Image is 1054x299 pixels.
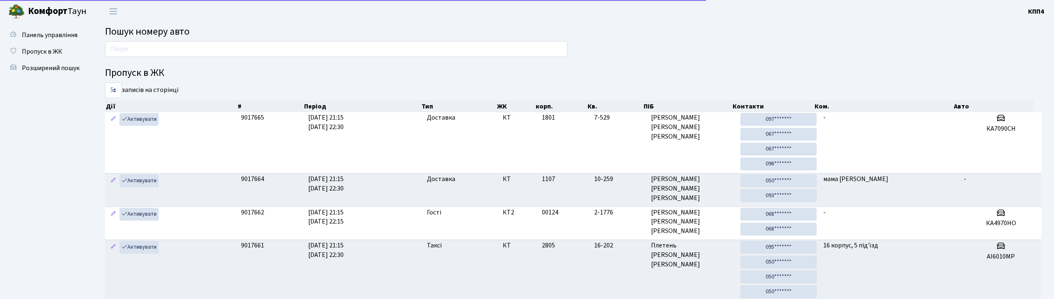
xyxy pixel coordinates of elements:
span: [PERSON_NAME] [PERSON_NAME] [PERSON_NAME] [651,208,734,236]
a: Активувати [119,208,159,221]
span: Плетень [PERSON_NAME] [PERSON_NAME] [651,241,734,269]
input: Пошук [105,41,567,57]
th: Дії [105,101,237,112]
a: Пропуск в ЖК [4,43,87,60]
span: Таксі [427,241,442,250]
h5: КА4970НО [964,219,1038,227]
span: 9017662 [241,208,264,217]
span: - [823,113,826,122]
span: 9017661 [241,241,264,250]
span: [PERSON_NAME] [PERSON_NAME] [PERSON_NAME] [651,174,734,203]
th: ПІБ [643,101,732,112]
a: Редагувати [108,241,118,254]
span: 1801 [542,113,555,122]
select: записів на сторінці [105,82,122,98]
span: 7-529 [594,113,644,122]
span: [DATE] 21:15 [DATE] 22:30 [308,174,344,193]
span: 2-1776 [594,208,644,217]
a: Активувати [119,174,159,187]
a: КПП4 [1028,7,1044,16]
span: 2805 [542,241,555,250]
th: Кв. [587,101,643,112]
a: Активувати [119,241,159,254]
img: logo.png [8,3,25,20]
span: [DATE] 21:15 [DATE] 22:15 [308,208,344,226]
h4: Пропуск в ЖК [105,67,1042,79]
th: Тип [421,101,496,112]
label: записів на сторінці [105,82,178,98]
a: Редагувати [108,174,118,187]
span: Гості [427,208,441,217]
span: 16-202 [594,241,644,250]
span: КТ [503,241,535,250]
span: 10-259 [594,174,644,184]
span: КТ2 [503,208,535,217]
span: Розширений пошук [22,64,80,73]
span: 9017665 [241,113,264,122]
span: Таун [28,5,87,19]
a: Розширений пошук [4,60,87,76]
span: КТ [503,113,535,122]
th: Період [303,101,421,112]
th: Ком. [814,101,953,112]
span: Пошук номеру авто [105,24,190,39]
span: [DATE] 21:15 [DATE] 22:30 [308,113,344,132]
h5: КА7090СН [964,125,1038,133]
span: мама [PERSON_NAME] [823,174,888,184]
span: КТ [503,174,535,184]
a: Активувати [119,113,159,126]
th: Контакти [732,101,814,112]
span: - [964,174,966,184]
h5: АІ6010МР [964,253,1038,261]
span: Доставка [427,113,455,122]
span: 16 корпус, 5 під'їзд [823,241,878,250]
span: - [823,208,826,217]
th: # [237,101,303,112]
span: 9017664 [241,174,264,184]
span: 1107 [542,174,555,184]
button: Переключити навігацію [103,5,124,18]
th: корп. [535,101,587,112]
span: [PERSON_NAME] [PERSON_NAME] [PERSON_NAME] [651,113,734,141]
span: Пропуск в ЖК [22,47,62,56]
th: ЖК [496,101,535,112]
span: [DATE] 21:15 [DATE] 22:30 [308,241,344,259]
span: 00124 [542,208,558,217]
a: Панель управління [4,27,87,43]
a: Редагувати [108,208,118,221]
a: Редагувати [108,113,118,126]
th: Авто [953,101,1034,112]
span: Доставка [427,174,455,184]
b: Комфорт [28,5,68,18]
span: Панель управління [22,31,77,40]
